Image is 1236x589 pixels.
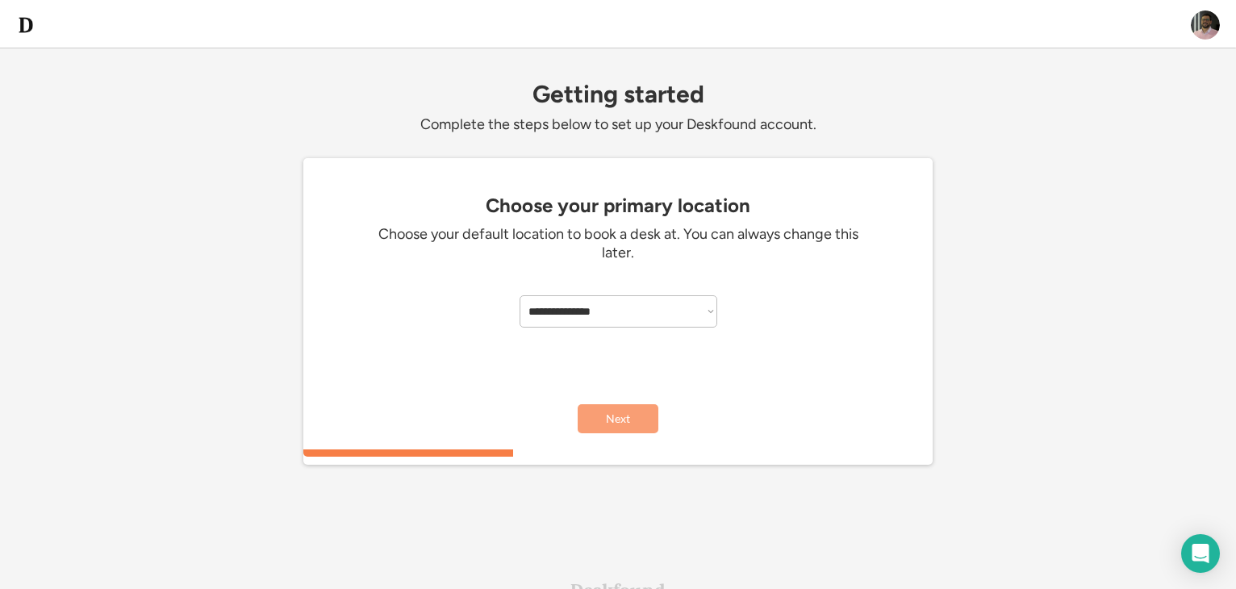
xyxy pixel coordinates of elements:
[1191,10,1220,40] img: ACg8ocIECDluHC99pfjkche_0KMw7OU6yTGRtpubtao__jyGpeX3uFI=s96-c
[16,15,35,35] img: d-whitebg.png
[311,194,925,217] div: Choose your primary location
[307,449,936,457] div: 33.3333333333333%
[376,225,860,263] div: Choose your default location to book a desk at. You can always change this later.
[303,81,933,107] div: Getting started
[1181,534,1220,573] div: Open Intercom Messenger
[303,115,933,134] div: Complete the steps below to set up your Deskfound account.
[578,404,658,433] button: Next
